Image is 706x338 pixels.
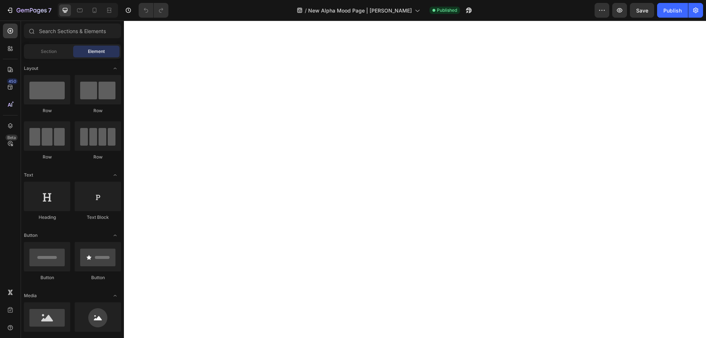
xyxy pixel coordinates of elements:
[75,154,121,160] div: Row
[24,172,33,178] span: Text
[24,107,70,114] div: Row
[109,63,121,74] span: Toggle open
[139,3,168,18] div: Undo/Redo
[6,135,18,140] div: Beta
[3,3,55,18] button: 7
[24,232,38,239] span: Button
[109,169,121,181] span: Toggle open
[75,214,121,221] div: Text Block
[24,292,37,299] span: Media
[636,7,648,14] span: Save
[24,154,70,160] div: Row
[24,214,70,221] div: Heading
[109,230,121,241] span: Toggle open
[630,3,654,18] button: Save
[75,107,121,114] div: Row
[124,21,706,338] iframe: Design area
[41,48,57,55] span: Section
[305,7,307,14] span: /
[88,48,105,55] span: Element
[663,7,682,14] div: Publish
[7,78,18,84] div: 450
[109,290,121,302] span: Toggle open
[75,274,121,281] div: Button
[24,65,38,72] span: Layout
[48,6,51,15] p: 7
[24,24,121,38] input: Search Sections & Elements
[308,7,412,14] span: New Alpha Mood Page | [PERSON_NAME]
[657,3,688,18] button: Publish
[24,274,70,281] div: Button
[437,7,457,14] span: Published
